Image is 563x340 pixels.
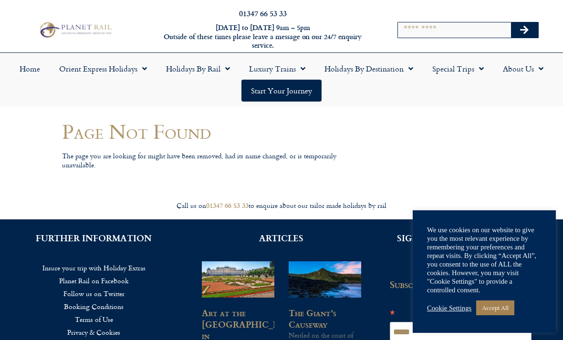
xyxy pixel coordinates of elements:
a: Home [10,58,50,80]
a: Privacy & Cookies [14,326,173,339]
a: Terms of Use [14,313,173,326]
a: Luxury Trains [240,58,315,80]
a: Follow us on Twitter [14,287,173,300]
h1: Page Not Found [62,120,348,143]
a: Orient Express Holidays [50,58,156,80]
h2: FURTHER INFORMATION [14,234,173,242]
h2: ARTICLES [202,234,361,242]
a: 01347 66 53 33 [206,200,249,210]
button: Search [511,22,539,38]
a: 01347 66 53 33 [239,8,287,19]
a: Accept All [476,300,514,315]
h2: SIGN UP FOR THE PLANET RAIL NEWSLETTER [390,234,549,251]
img: Planet Rail Train Holidays Logo [37,21,113,39]
a: Holidays by Rail [156,58,240,80]
a: Holidays by Destination [315,58,423,80]
div: indicates required [390,297,532,307]
h2: Subscribe [390,279,538,290]
a: Cookie Settings [427,304,471,312]
p: The page you are looking for might have been removed, had its name changed, or is temporarily una... [62,152,348,169]
a: Start your Journey [241,80,322,102]
a: Insure your trip with Holiday Extras [14,261,173,274]
a: The Giant’s Causeway [289,306,336,330]
nav: Menu [5,58,558,102]
a: Booking Conditions [14,300,173,313]
div: We use cookies on our website to give you the most relevant experience by remembering your prefer... [427,226,542,294]
a: Planet Rail on Facebook [14,274,173,287]
a: About Us [493,58,553,80]
a: Special Trips [423,58,493,80]
div: Call us on to enquire about our tailor made holidays by rail [14,201,549,210]
h6: [DATE] to [DATE] 9am – 5pm Outside of these times please leave a message on our 24/7 enquiry serv... [153,23,373,50]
